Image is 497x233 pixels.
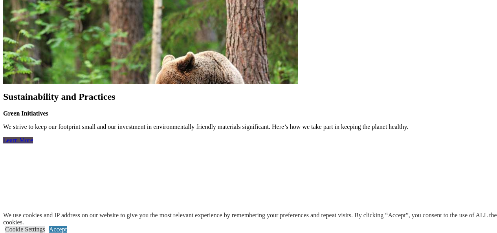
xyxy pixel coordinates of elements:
a: Accept [49,226,67,233]
img: bears in a forrest [299,51,463,215]
a: Click Learn More button to read more about Sustainability and Practices [3,137,33,143]
h2: Sustainability and Practices [3,92,494,102]
a: Cookie Settings [5,226,45,233]
strong: Green Initiatives [3,110,48,117]
div: We use cookies and IP address on our website to give you the most relevant experience by remember... [3,212,497,226]
p: We strive to keep our footprint small and our investment in environmentally friendly materials si... [3,123,494,130]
